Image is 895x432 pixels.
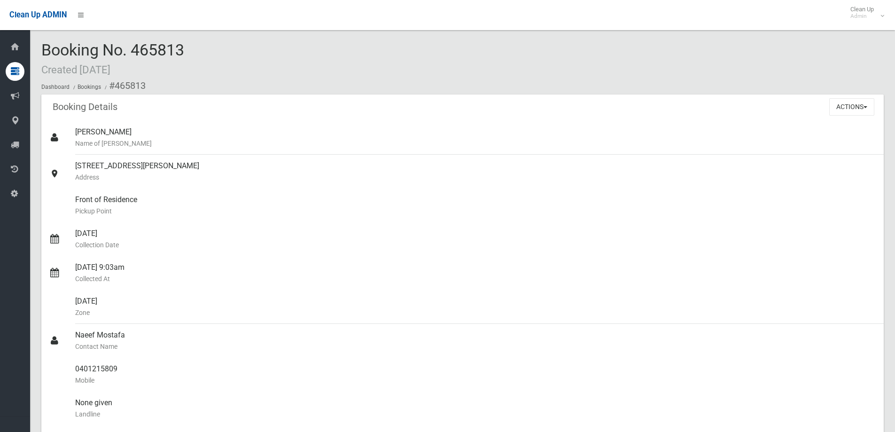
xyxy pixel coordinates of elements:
li: #465813 [102,77,146,94]
a: Dashboard [41,84,70,90]
small: Collected At [75,273,876,284]
div: [PERSON_NAME] [75,121,876,155]
small: Mobile [75,375,876,386]
div: [STREET_ADDRESS][PERSON_NAME] [75,155,876,189]
div: Naeef Mostafa [75,324,876,358]
small: Landline [75,408,876,420]
button: Actions [829,98,874,116]
div: [DATE] [75,222,876,256]
span: Clean Up [846,6,883,20]
div: [DATE] 9:03am [75,256,876,290]
span: Booking No. 465813 [41,40,184,77]
div: None given [75,392,876,425]
small: Contact Name [75,341,876,352]
div: [DATE] [75,290,876,324]
span: Clean Up ADMIN [9,10,67,19]
small: Collection Date [75,239,876,251]
div: Front of Residence [75,189,876,222]
small: Pickup Point [75,205,876,217]
div: 0401215809 [75,358,876,392]
small: Name of [PERSON_NAME] [75,138,876,149]
small: Address [75,172,876,183]
a: Bookings [78,84,101,90]
header: Booking Details [41,98,129,116]
small: Admin [850,13,874,20]
small: Created [DATE] [41,63,110,76]
small: Zone [75,307,876,318]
